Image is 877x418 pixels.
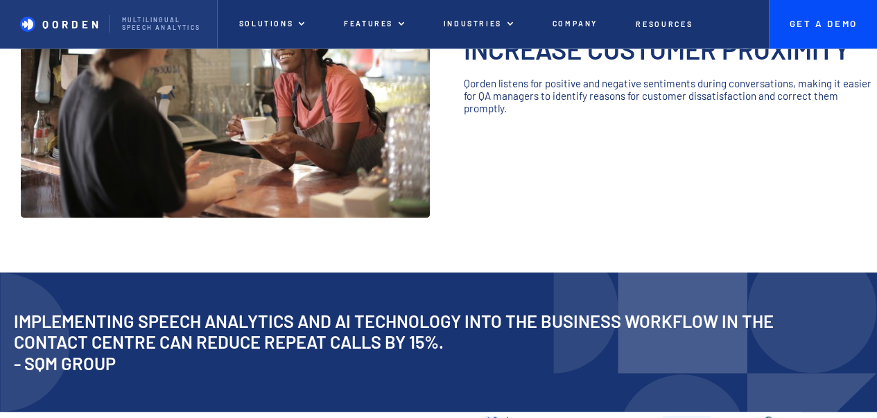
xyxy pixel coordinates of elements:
p: ‍ [464,64,877,77]
p: Qorden listens for positive and negative sentiments during conversations, making it easier for QA... [464,77,877,115]
p: Features [344,19,393,28]
p: Multilingual Speech analytics [122,17,205,31]
p: Get A Demo [789,19,858,30]
p: Resources [636,20,693,29]
p: Industries [443,19,502,28]
p: ‍ [464,115,877,128]
strong: Implementing speech analytics and AI technology into the business workflow in the contact centre ... [14,311,774,352]
h3: Increase customer proximity [464,35,877,64]
p: Solutions [238,19,293,28]
p: QORDEN [42,18,101,31]
p: Company [552,19,598,28]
